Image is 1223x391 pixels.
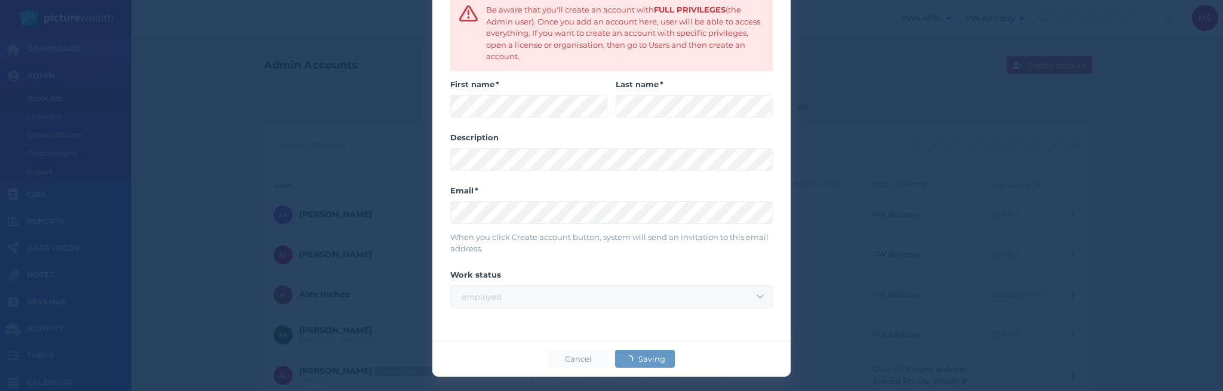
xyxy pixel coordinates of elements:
label: First name [450,79,607,95]
span: Cancel [560,354,597,364]
label: Work status [450,270,773,285]
span: Saving [638,354,665,364]
label: Last name [616,79,773,95]
span: Be aware that you'll create an account with (the Admin user). Once you add an account here, user ... [486,5,760,61]
button: Saving [615,350,675,368]
button: Cancel [548,350,608,368]
label: Email [450,186,773,201]
span: When you click Create account button, system will send an invitation to this email address. [450,232,769,254]
label: Description [450,133,773,148]
strong: FULL PRIVILEGES [654,5,726,14]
